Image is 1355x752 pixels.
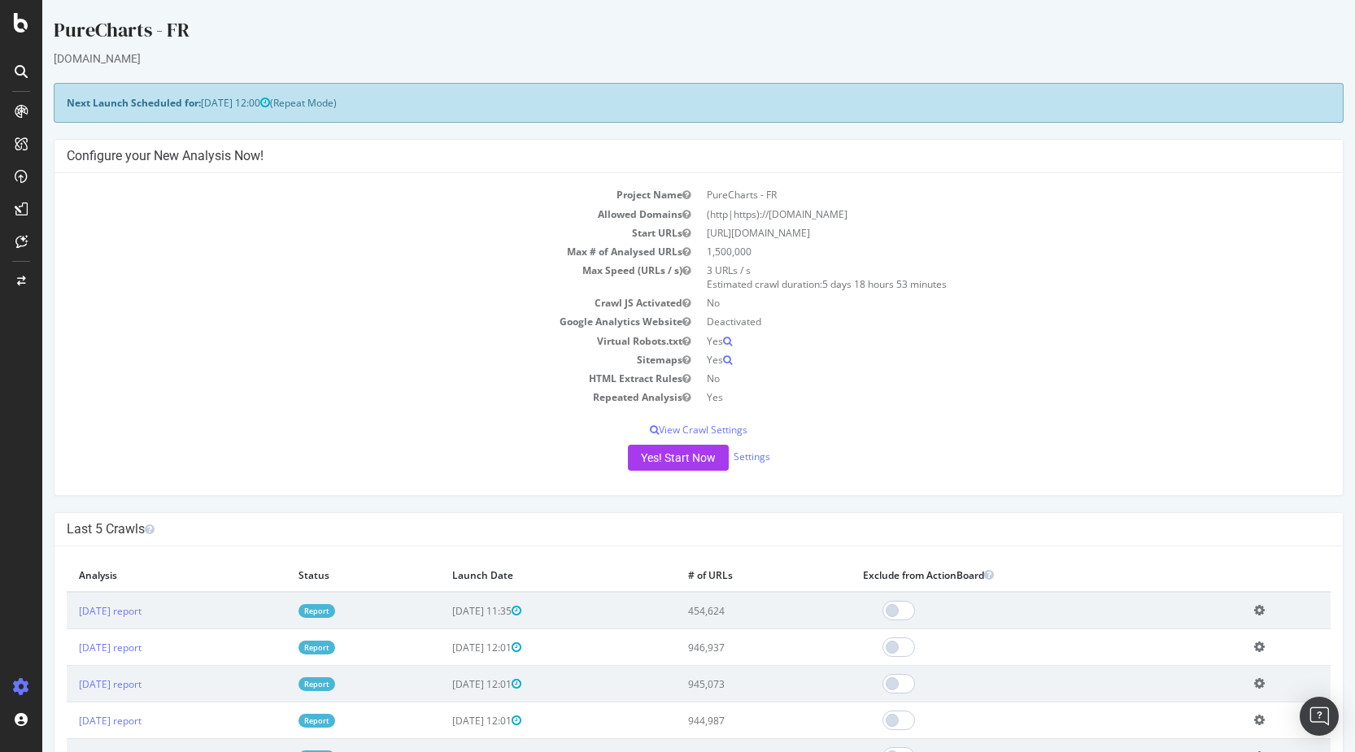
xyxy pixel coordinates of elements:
[691,450,728,463] a: Settings
[410,677,479,691] span: [DATE] 12:01
[24,350,656,369] td: Sitemaps
[24,559,244,592] th: Analysis
[256,604,293,618] a: Report
[656,242,1288,261] td: 1,500,000
[656,350,1288,369] td: Yes
[780,277,904,291] span: 5 days 18 hours 53 minutes
[256,714,293,728] a: Report
[24,332,656,350] td: Virtual Robots.txt
[634,702,808,739] td: 944,987
[656,185,1288,204] td: PureCharts - FR
[24,388,656,406] td: Repeated Analysis
[244,559,398,592] th: Status
[634,559,808,592] th: # of URLs
[410,641,479,654] span: [DATE] 12:01
[410,714,479,728] span: [DATE] 12:01
[24,423,1288,437] p: View Crawl Settings
[656,369,1288,388] td: No
[37,641,99,654] a: [DATE] report
[656,312,1288,331] td: Deactivated
[656,261,1288,293] td: 3 URLs / s Estimated crawl duration:
[24,205,656,224] td: Allowed Domains
[656,205,1288,224] td: (http|https)://[DOMAIN_NAME]
[24,148,1288,164] h4: Configure your New Analysis Now!
[24,369,656,388] td: HTML Extract Rules
[24,312,656,331] td: Google Analytics Website
[159,96,228,110] span: [DATE] 12:00
[656,224,1288,242] td: [URL][DOMAIN_NAME]
[586,445,686,471] button: Yes! Start Now
[24,185,656,204] td: Project Name
[11,16,1301,50] div: PureCharts - FR
[634,629,808,666] td: 946,937
[37,677,99,691] a: [DATE] report
[656,293,1288,312] td: No
[11,50,1301,67] div: [DOMAIN_NAME]
[634,592,808,629] td: 454,624
[37,604,99,618] a: [DATE] report
[634,666,808,702] td: 945,073
[1300,697,1339,736] div: Open Intercom Messenger
[11,83,1301,123] div: (Repeat Mode)
[24,521,1288,537] h4: Last 5 Crawls
[24,224,656,242] td: Start URLs
[24,293,656,312] td: Crawl JS Activated
[398,559,634,592] th: Launch Date
[24,261,656,293] td: Max Speed (URLs / s)
[808,559,1200,592] th: Exclude from ActionBoard
[256,677,293,691] a: Report
[256,641,293,654] a: Report
[24,242,656,261] td: Max # of Analysed URLs
[37,714,99,728] a: [DATE] report
[24,96,159,110] strong: Next Launch Scheduled for:
[410,604,479,618] span: [DATE] 11:35
[656,332,1288,350] td: Yes
[656,388,1288,406] td: Yes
